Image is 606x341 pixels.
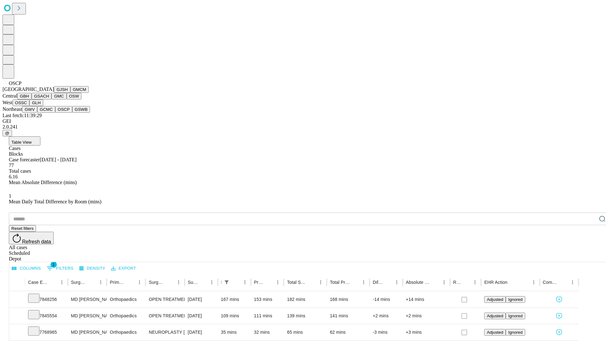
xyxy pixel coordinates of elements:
button: OSCP [55,106,72,113]
button: Menu [96,278,105,287]
span: OSCP [9,81,21,86]
button: Menu [392,278,401,287]
div: +3 mins [406,324,447,340]
div: [DATE] [188,324,215,340]
button: Table View [9,136,40,146]
div: Orthopaedics [110,324,142,340]
button: Show filters [222,278,231,287]
button: Menu [241,278,249,287]
div: 153 mins [254,291,281,308]
div: EHR Action [484,280,507,285]
button: Sort [87,278,96,287]
button: GSACH [32,93,51,99]
div: Case Epic Id [28,280,48,285]
div: Absolute Difference [406,280,430,285]
span: West [3,100,13,105]
button: GMC [51,93,66,99]
button: Expand [12,294,22,305]
button: GSWB [72,106,90,113]
button: Sort [462,278,471,287]
span: Case forecaster [9,157,40,162]
div: +2 mins [406,308,447,324]
div: Scheduled In Room Duration [221,280,222,285]
button: Sort [232,278,241,287]
button: Sort [383,278,392,287]
div: MD [PERSON_NAME] [71,291,104,308]
button: OSSC [13,99,30,106]
div: OPEN TREATMENT TRIMALLEOLAR [MEDICAL_DATA] [149,291,181,308]
div: 32 mins [254,324,281,340]
div: +14 mins [406,291,447,308]
button: Ignored [506,296,525,303]
button: Menu [359,278,368,287]
button: Export [110,264,138,273]
div: Total Scheduled Duration [287,280,307,285]
span: @ [5,131,9,135]
button: Sort [199,278,207,287]
button: Menu [207,278,216,287]
button: Sort [165,278,174,287]
div: Primary Service [110,280,126,285]
button: Menu [440,278,449,287]
span: 1 [9,193,11,199]
button: Reset filters [9,225,36,232]
div: OPEN TREATMENT DISTAL RADIAL INTRA-ARTICULAR FRACTURE OR EPIPHYSEAL SEPARATION [MEDICAL_DATA] 3 0... [149,308,181,324]
span: Ignored [508,297,522,302]
div: Surgery Date [188,280,198,285]
span: Mean Daily Total Difference by Room (mins) [9,199,101,204]
button: Menu [471,278,479,287]
div: +2 mins [373,308,400,324]
button: Sort [431,278,440,287]
button: GJSH [54,86,70,93]
span: Ignored [508,314,522,318]
span: Central [3,93,17,99]
button: Sort [126,278,135,287]
div: Resolved in EHR [453,280,461,285]
div: 111 mins [254,308,281,324]
div: Predicted In Room Duration [254,280,264,285]
button: Menu [568,278,577,287]
button: Menu [174,278,183,287]
span: Adjusted [487,330,503,335]
button: GBH [17,93,32,99]
div: Comments [543,280,559,285]
span: Refresh data [22,239,51,244]
span: Total cases [9,168,31,174]
div: Total Predicted Duration [330,280,350,285]
div: GEI [3,118,603,124]
button: GWV [22,106,37,113]
button: @ [3,130,12,136]
button: Menu [135,278,144,287]
span: Ignored [508,330,522,335]
div: 7848256 [28,291,65,308]
div: Surgeon Name [71,280,87,285]
span: Northeast [3,106,22,112]
div: 7845554 [28,308,65,324]
div: 62 mins [330,324,366,340]
button: Menu [273,278,282,287]
div: -14 mins [373,291,400,308]
div: 168 mins [330,291,366,308]
span: Reset filters [11,226,33,231]
button: GLH [29,99,43,106]
div: 7768965 [28,324,65,340]
div: NEUROPLASTY [MEDICAL_DATA] AT [GEOGRAPHIC_DATA] [149,324,181,340]
button: Adjusted [484,329,506,336]
span: 1 [50,261,57,268]
button: GMCM [70,86,89,93]
div: 167 mins [221,291,248,308]
button: Expand [12,311,22,322]
div: [DATE] [188,308,215,324]
div: [DATE] [188,291,215,308]
button: Sort [559,278,568,287]
span: Adjusted [487,314,503,318]
div: 182 mins [287,291,324,308]
div: Orthopaedics [110,291,142,308]
span: Adjusted [487,297,503,302]
button: Show filters [45,263,75,273]
span: [DATE] - [DATE] [40,157,76,162]
button: Ignored [506,313,525,319]
button: Adjusted [484,296,506,303]
button: Density [78,264,107,273]
div: Orthopaedics [110,308,142,324]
